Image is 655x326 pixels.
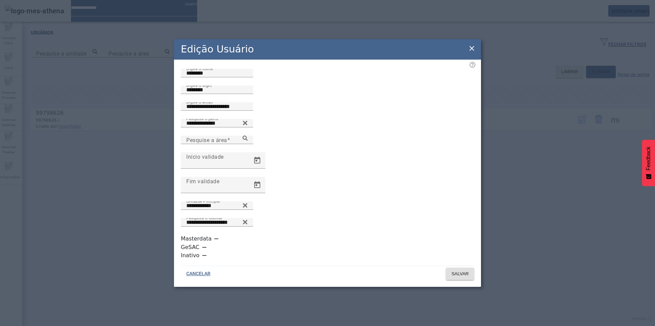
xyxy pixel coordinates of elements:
mat-label: Fim validade [186,178,219,184]
button: CANCELAR [181,268,216,280]
span: CANCELAR [186,270,210,277]
h2: Edição Usuário [181,42,254,57]
span: Feedback [645,146,652,170]
mat-label: Digite o login [186,83,212,88]
label: Inativo [181,251,201,260]
button: SALVAR [446,268,474,280]
label: GeSAC [181,243,201,251]
input: Number [186,202,248,210]
button: Open calendar [249,177,265,193]
input: Number [186,218,248,227]
mat-label: Pesquise a área [186,137,227,143]
mat-label: Digite o email [186,99,213,104]
mat-label: Pesquisa o idioma [186,215,222,220]
mat-label: Pesquise o perfil [186,116,218,121]
mat-label: Digite o nome [186,66,213,71]
mat-label: Unidade Principal [186,199,220,203]
button: Feedback - Mostrar pesquisa [642,140,655,186]
label: Masterdata [181,235,213,243]
button: Open calendar [249,152,265,169]
input: Number [186,119,248,127]
span: SALVAR [451,270,469,277]
input: Number [186,136,248,144]
mat-label: Início validade [186,153,224,160]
